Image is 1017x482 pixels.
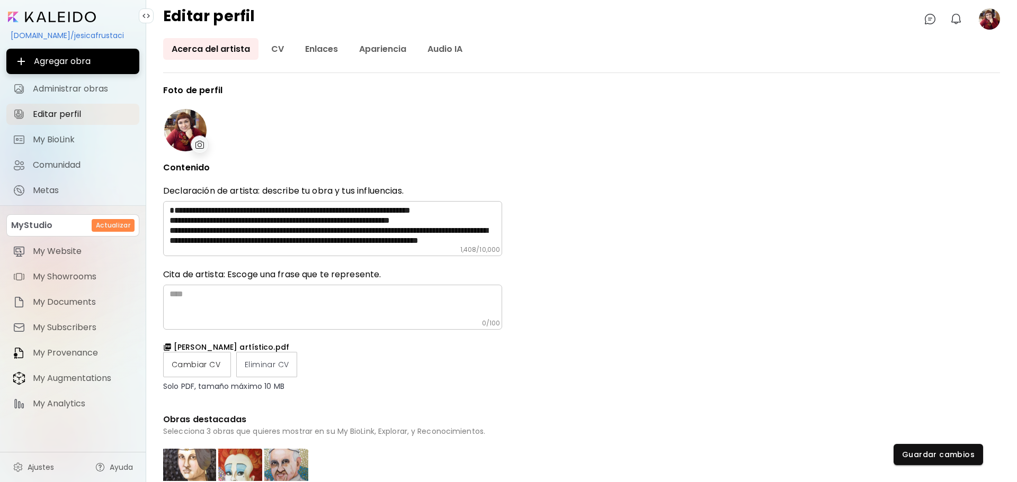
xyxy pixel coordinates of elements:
span: Ajustes [28,462,54,472]
span: My Documents [33,297,133,307]
a: Apariencia [351,38,415,60]
a: itemMy Provenance [6,342,139,363]
img: item [13,371,25,385]
img: Editar perfil icon [13,108,25,121]
h6: 1,408 / 10,000 [460,245,500,254]
img: chatIcon [924,13,936,25]
a: Administrar obras iconAdministrar obras [6,78,139,99]
a: itemMy Documents [6,292,139,313]
img: Metas icon [13,184,25,197]
img: Comunidad icon [13,159,25,171]
span: Comunidad [33,160,133,170]
img: collapse [142,12,150,20]
h6: 0 / 100 [482,319,500,328]
a: Comunidad iconComunidad [6,154,139,176]
img: help [95,462,105,472]
a: Acerca del artista [163,38,258,60]
p: Contenido [163,163,502,172]
p: Solo PDF, tamaño máximo 10 MB [163,381,502,391]
span: My Subscribers [33,322,133,333]
div: [DOMAIN_NAME]/jesicafrustaci [6,26,139,44]
span: Eliminar CV [245,359,289,370]
a: completeMy BioLink iconMy BioLink [6,129,139,150]
h6: Cita de artista: Escoge una frase que te represente. [163,269,502,280]
a: itemMy Showrooms [6,266,139,287]
img: item [13,321,25,334]
a: Enlaces [297,38,346,60]
span: Guardar cambios [902,449,975,460]
img: item [13,347,25,359]
span: My Augmentations [33,373,133,384]
img: item [13,397,25,410]
img: My BioLink icon [13,133,25,146]
span: Metas [33,185,133,196]
img: bellIcon [950,13,962,25]
a: Audio IA [419,38,471,60]
span: My Website [33,246,133,257]
p: MyStudio [11,219,52,232]
button: Guardar cambios [894,444,983,465]
img: item [13,296,25,308]
h4: Editar perfil [163,8,255,30]
a: Ayuda [88,457,139,478]
img: overlay close [228,466,242,478]
h6: Obras destacadas [163,412,502,426]
a: itemMy Analytics [6,393,139,414]
span: Agregar obra [15,55,131,68]
span: My Showrooms [33,271,133,282]
h6: Selecciona 3 obras que quieres mostrar en su My BioLink, Explorar, y Reconocimientos. [163,426,502,436]
img: overlay close [274,466,288,478]
p: Foto de perfil [163,86,502,95]
img: item [13,245,25,258]
h6: Actualizar [96,221,130,230]
button: bellIcon [947,10,965,28]
img: item [13,270,25,283]
label: Eliminar CV [236,352,297,377]
a: Editar perfil iconEditar perfil [6,104,139,125]
span: Administrar obras [33,84,133,94]
span: Cambiar CV [172,359,222,370]
span: My Analytics [33,398,133,409]
span: Editar perfil [33,109,133,120]
img: settings [13,462,23,472]
a: CV [263,38,292,60]
button: Agregar obra [6,49,139,74]
span: My Provenance [33,348,133,358]
a: completeMetas iconMetas [6,180,139,201]
label: Cambiar CV [163,352,231,377]
span: My BioLink [33,134,133,145]
h6: [PERSON_NAME] artístico.pdf [174,342,289,352]
p: Declaración de artista: describe tu obra y tus influencias. [163,185,502,197]
img: overlay close [182,466,195,478]
img: Administrar obras icon [13,83,25,95]
span: Ayuda [110,462,133,472]
a: itemMy Website [6,241,139,262]
a: itemMy Subscribers [6,317,139,338]
a: itemMy Augmentations [6,368,139,389]
a: Ajustes [6,457,60,478]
